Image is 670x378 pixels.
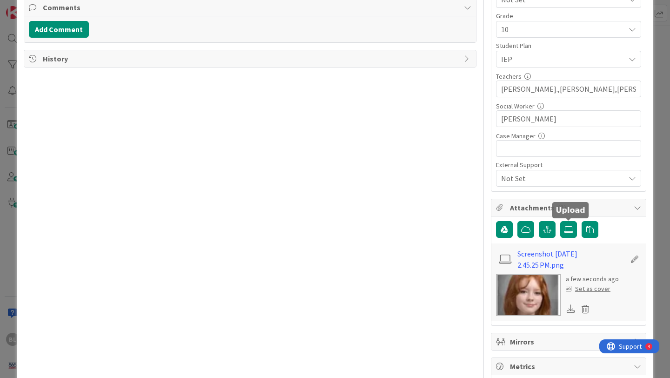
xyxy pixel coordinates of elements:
[20,1,42,13] span: Support
[517,248,625,270] a: Screenshot [DATE] 2.45.25 PM.png
[501,23,620,36] span: 10
[566,303,576,315] div: Download
[501,173,625,184] span: Not Set
[566,284,610,294] div: Set as cover
[501,54,625,65] span: IEP
[496,162,641,168] div: External Support
[48,4,51,11] div: 4
[510,336,629,347] span: Mirrors
[496,42,641,49] div: Student Plan
[29,21,89,38] button: Add Comment
[510,361,629,372] span: Metrics
[496,72,522,81] label: Teachers
[496,132,536,140] label: Case Manager
[556,206,585,215] h5: Upload
[496,102,535,110] label: Social Worker
[496,13,641,19] div: Grade
[566,274,619,284] div: a few seconds ago
[510,202,629,213] span: Attachments
[43,2,459,13] span: Comments
[43,53,459,64] span: History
